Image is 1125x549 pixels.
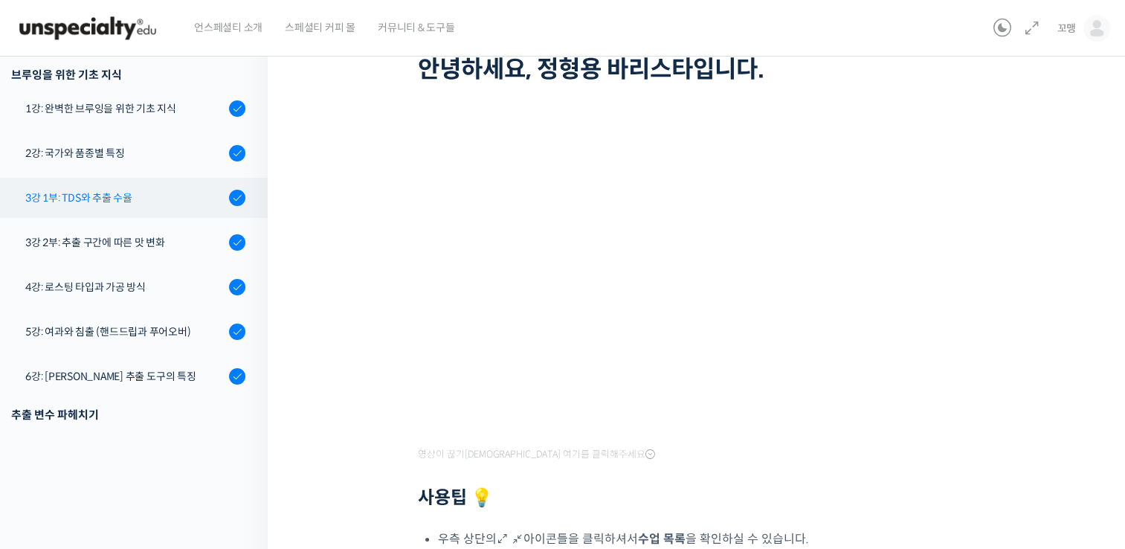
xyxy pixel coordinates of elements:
div: 4강: 로스팅 타입과 가공 방식 [25,279,225,295]
a: 설정 [192,426,286,463]
span: 꼬맹 [1057,22,1076,35]
a: 홈 [4,426,98,463]
div: 6강: [PERSON_NAME] 추출 도구의 특징 [25,368,225,385]
b: 수업 목록 [638,531,686,547]
strong: 사용팁 💡 [418,487,493,509]
span: 영상이 끊기[DEMOGRAPHIC_DATA] 여기를 클릭해주세요 [418,449,655,460]
div: 5강: 여과와 침출 (핸드드립과 푸어오버) [25,324,225,340]
div: 3강 1부: TDS와 추출 수율 [25,190,225,206]
h1: 안녕하세요, 정형용 바리스타입니다. [418,55,983,83]
li: 우측 상단의 아이콘들을 클릭하셔서 을 확인하실 수 있습니다. [438,529,983,549]
div: 추출 변수 파헤치기 [11,405,245,425]
a: 대화 [98,426,192,463]
div: 1강: 완벽한 브루잉을 위한 기초 지식 [25,100,225,117]
div: 3강 2부: 추출 구간에 따른 맛 변화 [25,234,225,251]
span: 설정 [230,448,248,460]
div: 브루잉을 위한 기초 지식 [11,65,245,85]
span: 대화 [136,449,154,460]
div: 2강: 국가와 품종별 특징 [25,145,225,161]
span: 홈 [47,448,56,460]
